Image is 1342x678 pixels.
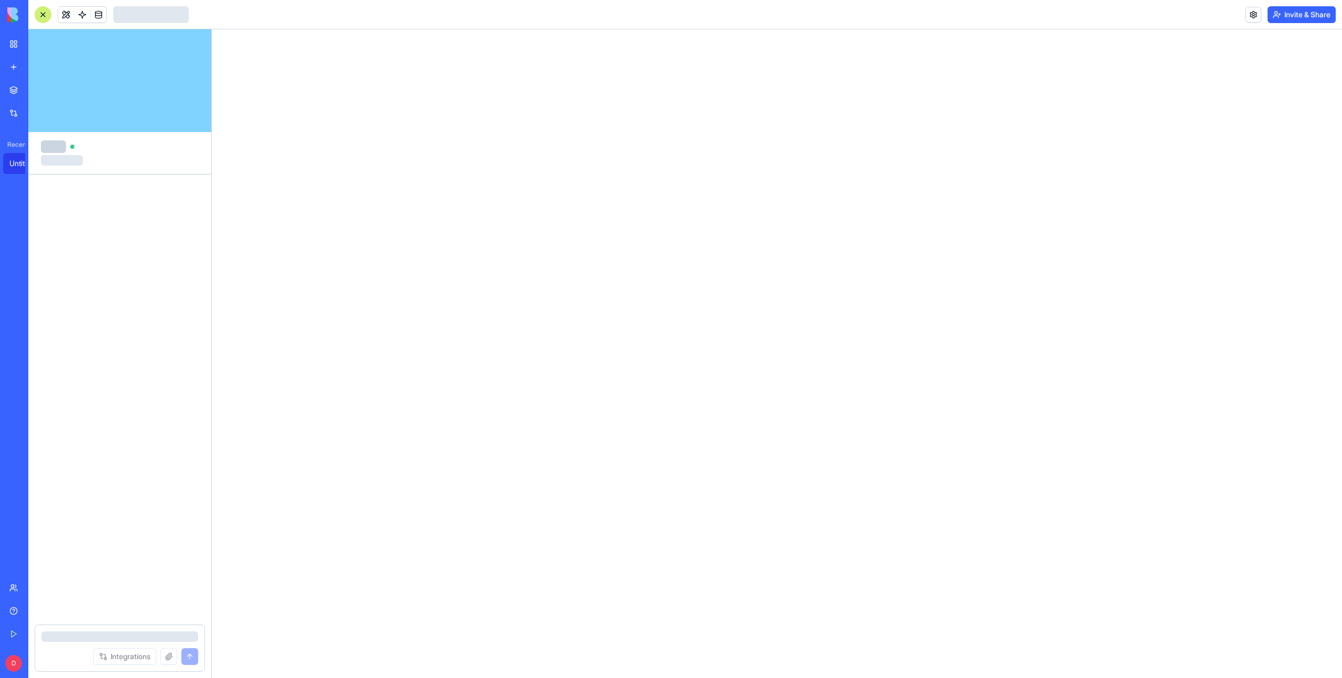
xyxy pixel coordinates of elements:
[3,140,25,149] span: Recent
[5,655,22,672] span: D
[7,7,72,22] img: logo
[1268,6,1336,23] button: Invite & Share
[9,158,39,169] div: Untitled App
[3,153,45,174] a: Untitled App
